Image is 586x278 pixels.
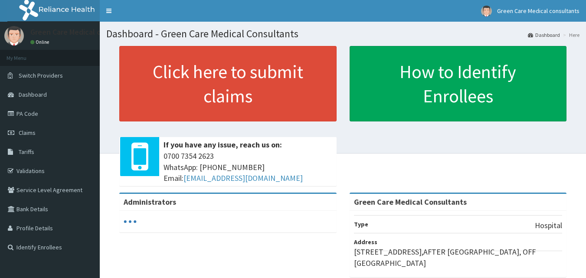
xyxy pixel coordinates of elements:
[106,28,579,39] h1: Dashboard - Green Care Medical Consultants
[354,197,467,207] strong: Green Care Medical Consultants
[497,7,579,15] span: Green Care Medical consultants
[535,220,562,231] p: Hospital
[354,238,377,246] b: Address
[164,150,332,184] span: 0700 7354 2623 WhatsApp: [PHONE_NUMBER] Email:
[19,72,63,79] span: Switch Providers
[30,39,51,45] a: Online
[19,148,34,156] span: Tariffs
[124,197,176,207] b: Administrators
[354,246,563,268] p: [STREET_ADDRESS],AFTER [GEOGRAPHIC_DATA], OFF [GEOGRAPHIC_DATA]
[19,129,36,137] span: Claims
[354,220,368,228] b: Type
[124,215,137,228] svg: audio-loading
[164,140,282,150] b: If you have any issue, reach us on:
[4,26,24,46] img: User Image
[561,31,579,39] li: Here
[481,6,492,16] img: User Image
[528,31,560,39] a: Dashboard
[119,46,337,121] a: Click here to submit claims
[183,173,303,183] a: [EMAIL_ADDRESS][DOMAIN_NAME]
[19,91,47,98] span: Dashboard
[30,28,137,36] p: Green Care Medical consultants
[350,46,567,121] a: How to Identify Enrollees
